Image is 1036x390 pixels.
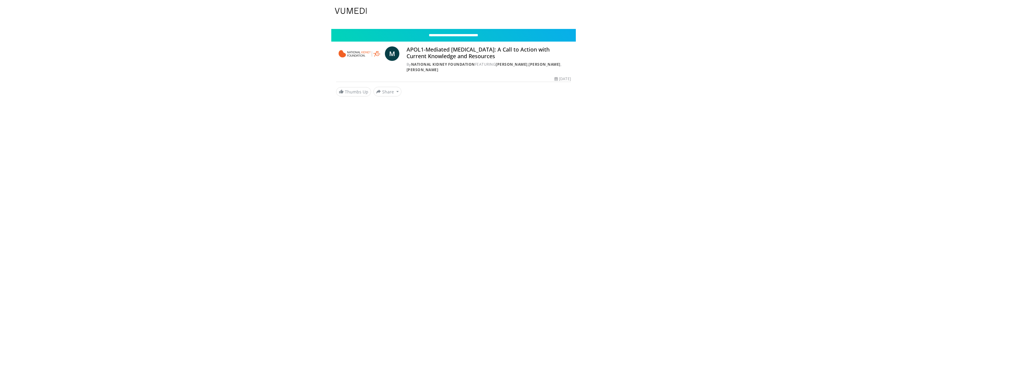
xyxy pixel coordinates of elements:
a: [PERSON_NAME] [407,67,438,72]
div: By FEATURING , , [407,62,571,73]
img: National Kidney Foundation [336,46,382,61]
a: [PERSON_NAME] [496,62,528,67]
a: M [385,46,399,61]
a: National Kidney Foundation [411,62,475,67]
div: [DATE] [554,76,571,82]
button: Share [373,87,401,96]
h4: APOL1-Mediated [MEDICAL_DATA]: A Call to Action with Current Knowledge and Resources [407,46,571,59]
a: [PERSON_NAME] [529,62,560,67]
a: Thumbs Up [336,87,371,96]
img: VuMedi Logo [335,8,367,14]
